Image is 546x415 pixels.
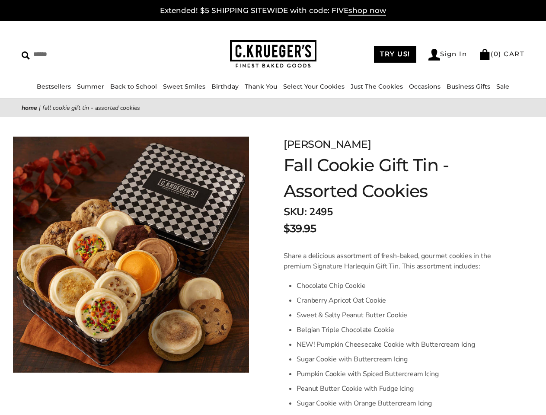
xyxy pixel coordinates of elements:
[496,83,509,90] a: Sale
[297,308,503,322] li: Sweet & Salty Peanut Butter Cookie
[163,83,205,90] a: Sweet Smiles
[351,83,403,90] a: Just The Cookies
[283,83,345,90] a: Select Your Cookies
[297,396,503,411] li: Sugar Cookie with Orange Buttercream Icing
[297,352,503,367] li: Sugar Cookie with Buttercream Icing
[428,49,440,61] img: Account
[230,40,316,68] img: C.KRUEGER'S
[348,6,386,16] span: shop now
[284,251,503,271] p: Share a delicious assortment of fresh-baked, gourmet cookies in the premium Signature Harlequin G...
[284,152,503,204] h1: Fall Cookie Gift Tin - Assorted Cookies
[447,83,490,90] a: Business Gifts
[77,83,104,90] a: Summer
[284,221,316,236] span: $39.95
[211,83,239,90] a: Birthday
[284,137,503,152] div: [PERSON_NAME]
[479,50,524,58] a: (0) CART
[297,367,503,381] li: Pumpkin Cookie with Spiced Buttercream Icing
[297,278,503,293] li: Chocolate Chip Cookie
[22,48,137,61] input: Search
[284,205,307,219] strong: SKU:
[428,49,467,61] a: Sign In
[22,104,37,112] a: Home
[494,50,499,58] span: 0
[479,49,491,60] img: Bag
[409,83,441,90] a: Occasions
[110,83,157,90] a: Back to School
[297,381,503,396] li: Peanut Butter Cookie with Fudge Icing
[374,46,416,63] a: TRY US!
[42,104,140,112] span: Fall Cookie Gift Tin - Assorted Cookies
[22,51,30,60] img: Search
[39,104,41,112] span: |
[37,83,71,90] a: Bestsellers
[13,137,249,373] img: Fall Cookie Gift Tin - Assorted Cookies
[297,293,503,308] li: Cranberry Apricot Oat Cookie
[160,6,386,16] a: Extended! $5 SHIPPING SITEWIDE with code: FIVEshop now
[297,322,503,337] li: Belgian Triple Chocolate Cookie
[245,83,277,90] a: Thank You
[297,337,503,352] li: NEW! Pumpkin Cheesecake Cookie with Buttercream Icing
[309,205,332,219] span: 2495
[22,103,524,113] nav: breadcrumbs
